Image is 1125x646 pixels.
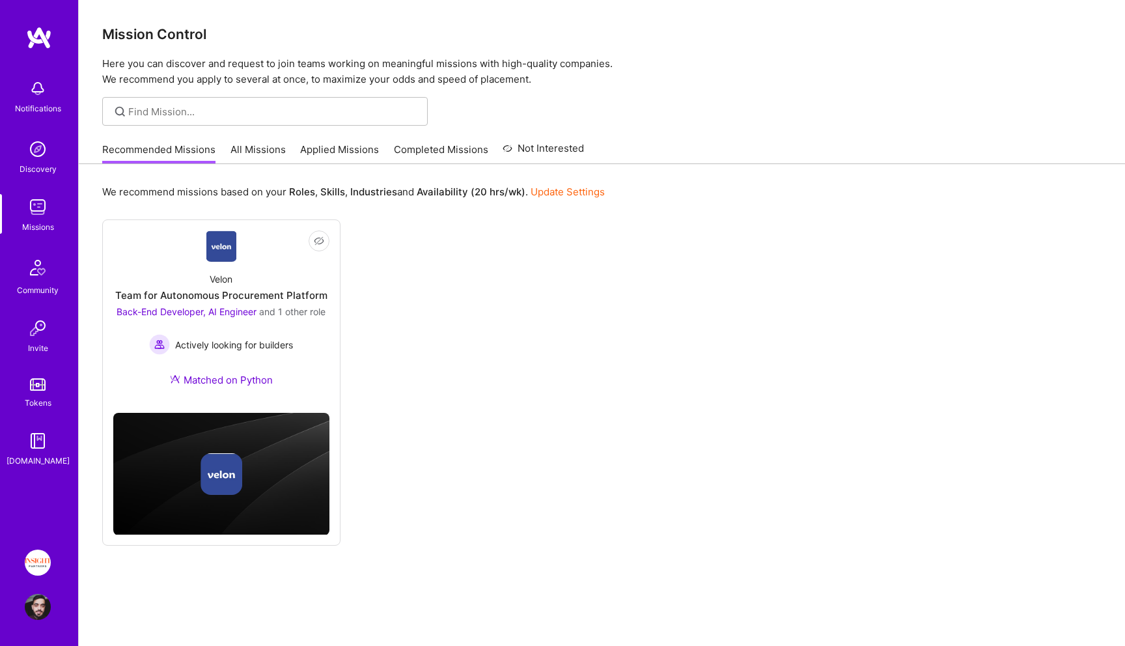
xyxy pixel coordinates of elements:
img: Community [22,252,53,283]
span: and 1 other role [259,306,326,317]
div: Discovery [20,162,57,176]
a: Recommended Missions [102,143,215,164]
img: Invite [25,315,51,341]
p: Here you can discover and request to join teams working on meaningful missions with high-quality ... [102,56,1102,87]
input: Find Mission... [128,105,418,119]
a: Update Settings [531,186,605,198]
img: tokens [30,378,46,391]
a: Applied Missions [300,143,379,164]
div: Invite [28,341,48,355]
span: Actively looking for builders [175,338,293,352]
i: icon EyeClosed [314,236,324,246]
span: Back-End Developer, AI Engineer [117,306,257,317]
a: User Avatar [21,594,54,620]
a: Not Interested [503,141,584,164]
div: Community [17,283,59,297]
b: Roles [289,186,315,198]
img: bell [25,76,51,102]
h3: Mission Control [102,26,1102,42]
a: Completed Missions [394,143,488,164]
img: Company logo [201,453,242,495]
img: Company Logo [206,231,237,262]
img: User Avatar [25,594,51,620]
img: Ateam Purple Icon [170,374,180,384]
a: Company LogoVelonTeam for Autonomous Procurement PlatformBack-End Developer, AI Engineer and 1 ot... [113,231,329,402]
b: Availability (20 hrs/wk) [417,186,525,198]
img: discovery [25,136,51,162]
a: Insight Partners: Data & AI - Sourcing [21,550,54,576]
div: [DOMAIN_NAME] [7,454,70,468]
div: Velon [210,272,232,286]
img: logo [26,26,52,49]
i: icon SearchGrey [113,104,128,119]
div: Tokens [25,396,51,410]
img: Actively looking for builders [149,334,170,355]
b: Skills [320,186,345,198]
b: Industries [350,186,397,198]
img: teamwork [25,194,51,220]
div: Matched on Python [170,373,273,387]
img: guide book [25,428,51,454]
div: Team for Autonomous Procurement Platform [115,288,327,302]
p: We recommend missions based on your , , and . [102,185,605,199]
img: Insight Partners: Data & AI - Sourcing [25,550,51,576]
div: Notifications [15,102,61,115]
div: Missions [22,220,54,234]
img: cover [113,413,329,535]
a: All Missions [230,143,286,164]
